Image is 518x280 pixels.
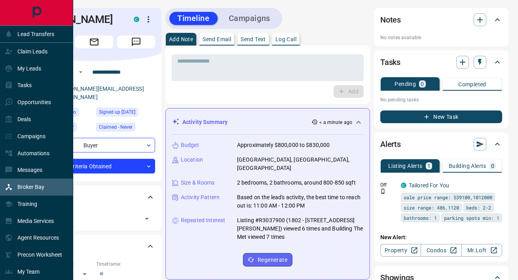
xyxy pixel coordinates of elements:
[491,163,494,169] p: 0
[99,108,135,116] span: Signed up [DATE]
[380,56,400,69] h2: Tasks
[380,10,502,29] div: Notes
[169,36,193,42] p: Add Note
[181,179,215,187] p: Size & Rooms
[380,244,421,257] a: Property
[134,17,139,22] div: condos.ca
[380,34,502,41] p: No notes available
[380,110,502,123] button: New Task
[172,115,363,130] div: Activity Summary< a minute ago
[404,204,459,211] span: size range: 486,1120
[203,36,231,42] p: Send Email
[141,213,152,224] button: Open
[237,156,363,172] p: [GEOGRAPHIC_DATA], [GEOGRAPHIC_DATA], [GEOGRAPHIC_DATA]
[404,193,492,201] span: sale price range: 539100,1012000
[444,214,499,222] span: parking spots min: 1
[237,216,363,241] p: Listing #R3037900 (1802 - [STREET_ADDRESS][PERSON_NAME]) viewed 6 times and Building The Met view...
[237,179,356,187] p: 2 bedrooms, 2 bathrooms, around 800-850 sqft
[461,244,502,257] a: Mr.Loft
[421,81,424,87] p: 0
[243,253,292,267] button: Regenerate
[401,183,406,188] div: condos.ca
[380,233,502,242] p: New Alert:
[182,118,228,126] p: Activity Summary
[319,119,352,126] p: < a minute ago
[380,189,386,194] svg: Push Notification Only
[380,94,502,106] p: No pending tasks
[96,108,155,119] div: Sat Jun 16 2018
[221,12,278,25] button: Campaigns
[241,36,266,42] p: Send Text
[395,81,416,87] p: Pending
[380,135,502,154] div: Alerts
[76,67,85,77] button: Open
[33,159,155,173] div: Criteria Obtained
[181,216,225,225] p: Repeated Interest
[404,214,437,222] span: bathrooms: 1
[380,53,502,72] div: Tasks
[33,13,122,26] h1: [PERSON_NAME]
[380,181,396,189] p: Off
[33,138,155,152] div: Buyer
[75,36,113,48] span: Email
[181,141,199,149] p: Budget
[237,193,363,210] p: Based on the lead's activity, the best time to reach out is: 11:00 AM - 12:00 PM
[275,36,296,42] p: Log Call
[99,123,133,131] span: Claimed - Never
[427,163,431,169] p: 1
[466,204,491,211] span: beds: 2-2
[380,13,401,26] h2: Notes
[33,188,155,207] div: Tags
[458,82,486,87] p: Completed
[55,86,144,100] a: [PERSON_NAME][EMAIL_ADDRESS][DOMAIN_NAME]
[181,156,203,164] p: Location
[237,141,330,149] p: Approximately $800,000 to $830,000
[181,193,220,202] p: Activity Pattern
[117,36,155,48] span: Message
[449,163,486,169] p: Building Alerts
[96,261,155,268] p: Timeframe:
[409,182,449,189] a: Tailored For You
[169,12,218,25] button: Timeline
[380,138,401,150] h2: Alerts
[33,237,155,256] div: Criteria
[388,163,423,169] p: Listing Alerts
[421,244,461,257] a: Condos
